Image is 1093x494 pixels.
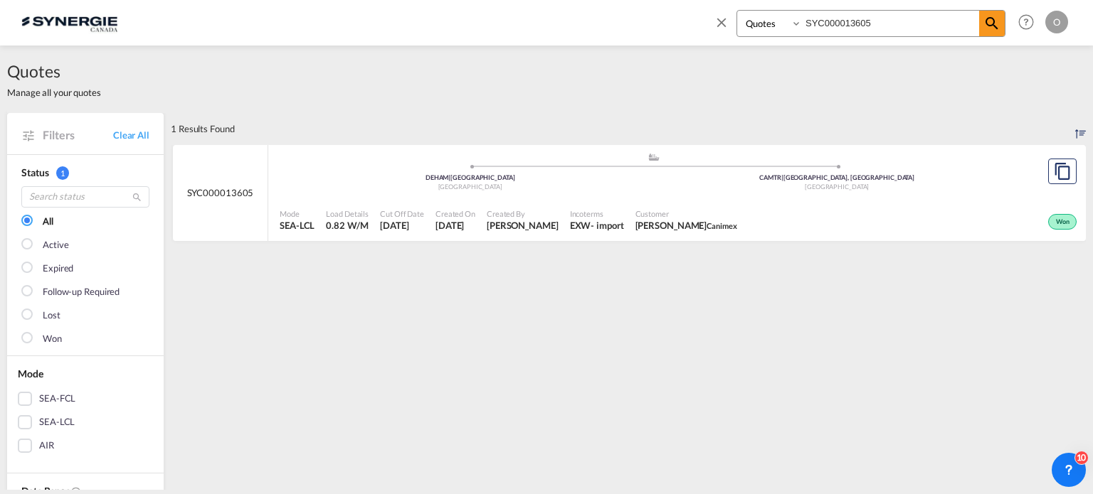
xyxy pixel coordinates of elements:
span: JOSEE LEMAIRE Canimex [635,219,737,232]
span: SEA-LCL [280,219,315,232]
span: Pablo Gomez Saldarriaga [487,219,559,232]
div: Help [1014,10,1045,36]
span: | [448,173,450,181]
span: Incoterms [570,208,624,219]
div: 1 Results Found [171,113,235,144]
div: Active [43,238,68,252]
span: Help [1014,10,1038,34]
div: Won [1048,214,1077,230]
md-checkbox: AIR [18,439,153,453]
span: [GEOGRAPHIC_DATA] [438,183,502,190]
md-checkbox: SEA-LCL [18,415,153,429]
md-icon: assets/icons/custom/copyQuote.svg [1054,163,1071,180]
div: Expired [43,262,73,276]
img: 1f56c880d42311ef80fc7dca854c8e59.png [21,6,117,38]
div: EXW [570,219,591,232]
a: Clear All [113,129,149,141]
span: Created On [435,208,475,219]
span: Manage all your quotes [7,86,101,99]
div: SYC000013605 assets/icons/custom/ship-fill.svgassets/icons/custom/roll-o-plane.svgOriginHamburg G... [173,145,1086,242]
button: Copy Quote [1048,159,1077,184]
span: [GEOGRAPHIC_DATA] [805,183,869,190]
div: Follow-up Required [43,285,120,299]
span: Mode [18,367,43,380]
div: O [1045,11,1068,33]
div: SEA-FCL [39,392,75,406]
div: Lost [43,308,60,323]
span: 29 Jul 2025 [435,219,475,232]
span: Mode [280,208,315,219]
span: Load Details [326,208,369,219]
div: EXW import [570,219,624,232]
span: 1 [56,166,69,180]
div: AIR [39,439,54,453]
span: icon-magnify [979,11,1005,36]
span: Won [1056,218,1073,227]
span: 29 Jul 2025 [380,219,424,232]
div: Sort by: Created On [1075,113,1086,144]
span: Cut Off Date [380,208,424,219]
md-icon: assets/icons/custom/ship-fill.svg [645,154,662,161]
md-checkbox: SEA-FCL [18,392,153,406]
span: 0.82 W/M [326,220,368,231]
md-icon: icon-close [714,14,729,30]
md-icon: icon-magnify [983,15,1000,32]
span: | [781,173,783,181]
span: Filters [43,127,113,143]
span: Created By [487,208,559,219]
div: Status 1 [21,166,149,180]
div: All [43,215,53,229]
span: Quotes [7,60,101,82]
span: Status [21,166,48,178]
span: DEHAM [GEOGRAPHIC_DATA] [426,173,515,181]
input: Search status [21,186,149,208]
input: Enter Quotation Number [802,11,979,36]
div: Won [43,332,62,346]
span: CAMTR [GEOGRAPHIC_DATA], [GEOGRAPHIC_DATA] [759,173,914,181]
span: Customer [635,208,737,219]
span: Canimex [707,221,736,230]
md-icon: icon-magnify [132,192,142,203]
div: SEA-LCL [39,415,75,429]
span: icon-close [714,10,736,44]
div: - import [591,219,623,232]
span: SYC000013605 [187,186,254,199]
